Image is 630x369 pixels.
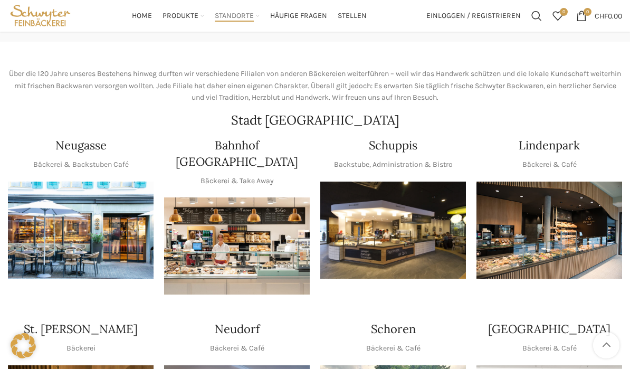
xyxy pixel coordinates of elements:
a: 0 CHF0.00 [571,5,627,26]
p: Bäckerei & Café [210,343,264,354]
p: Backstube, Administration & Bistro [334,159,453,171]
a: Einloggen / Registrieren [421,5,526,26]
a: Home [132,5,152,26]
div: 1 / 1 [164,197,310,295]
h4: Neudorf [215,321,260,337]
h4: Lindenpark [519,137,580,154]
span: 0 [560,8,568,16]
span: Home [132,11,152,21]
p: Bäckerei & Café [366,343,421,354]
img: Neugasse [8,182,154,279]
a: Suchen [526,5,547,26]
p: Bäckerei & Café [522,343,577,354]
div: 1 / 1 [8,182,154,279]
p: Bäckerei & Take Away [201,175,274,187]
span: Einloggen / Registrieren [426,12,521,20]
span: 0 [584,8,591,16]
p: Über die 120 Jahre unseres Bestehens hinweg durften wir verschiedene Filialen von anderen Bäckere... [8,68,622,103]
bdi: 0.00 [595,11,622,20]
a: 0 [547,5,568,26]
h4: Schoren [371,321,416,337]
a: Scroll to top button [593,332,619,358]
span: CHF [595,11,608,20]
span: Häufige Fragen [270,11,327,21]
img: Bahnhof St. Gallen [164,197,310,295]
h4: Neugasse [55,137,107,154]
p: Bäckerei & Café [522,159,577,171]
h4: Bahnhof [GEOGRAPHIC_DATA] [164,137,310,170]
div: 1 / 1 [476,182,622,279]
span: Stellen [338,11,367,21]
img: 017-e1571925257345 [476,182,622,279]
h4: Schuppis [369,137,417,154]
h4: St. [PERSON_NAME] [24,321,138,337]
div: Main navigation [78,5,421,26]
span: Standorte [215,11,254,21]
img: 150130-Schwyter-013 [320,182,466,279]
span: Produkte [163,11,198,21]
a: Häufige Fragen [270,5,327,26]
div: 1 / 1 [320,182,466,279]
a: Stellen [338,5,367,26]
h2: Stadt [GEOGRAPHIC_DATA] [8,114,622,127]
a: Site logo [8,11,73,20]
p: Bäckerei [66,343,96,354]
a: Produkte [163,5,204,26]
div: Meine Wunschliste [547,5,568,26]
a: Standorte [215,5,260,26]
h4: [GEOGRAPHIC_DATA] [488,321,610,337]
p: Bäckerei & Backstuben Café [33,159,129,171]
